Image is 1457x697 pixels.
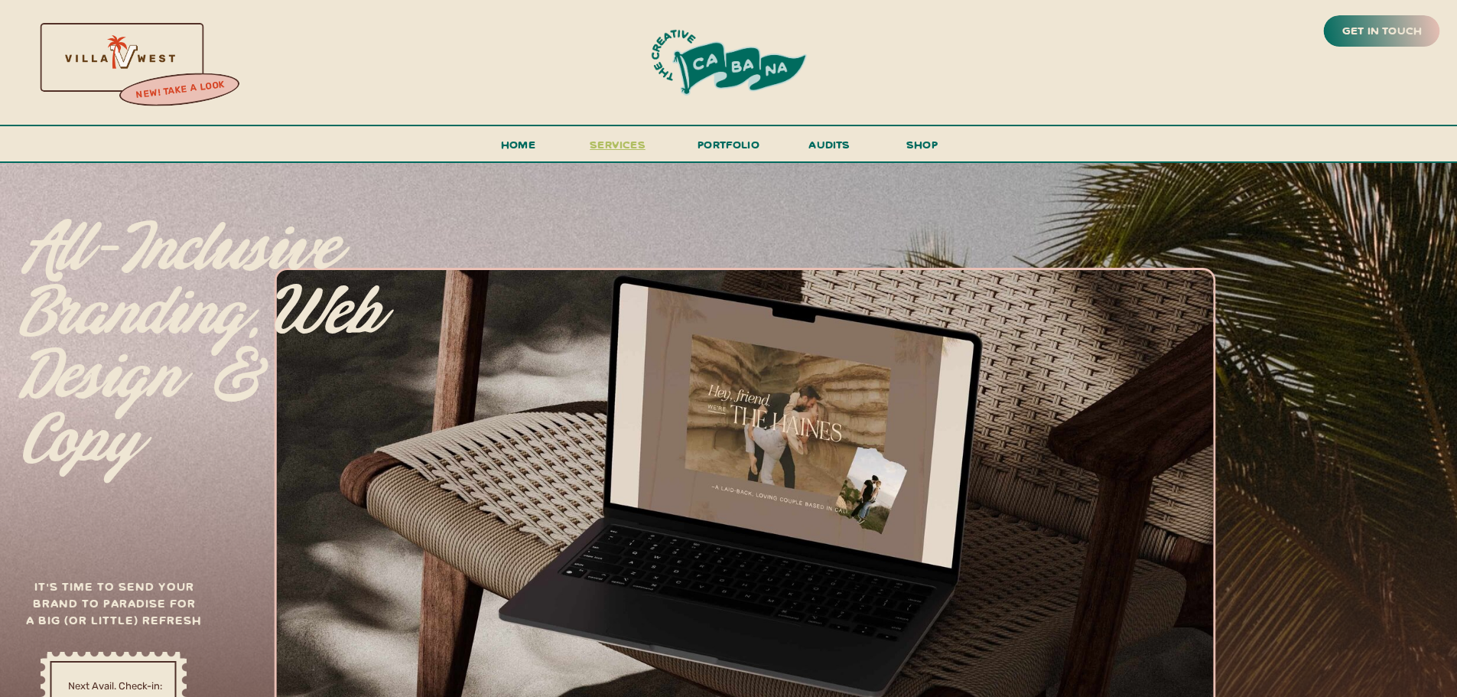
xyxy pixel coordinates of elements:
[117,75,242,106] a: new! take a look
[590,137,646,151] span: services
[23,578,205,637] h3: It's time to send your brand to paradise for a big (or little) refresh
[693,135,765,163] a: portfolio
[807,135,853,161] a: audits
[21,218,387,435] p: All-inclusive branding, web design & copy
[586,135,650,163] a: services
[1339,21,1425,42] a: get in touch
[886,135,959,161] a: shop
[51,679,179,692] a: Next Avail. Check-in:
[495,135,542,163] a: Home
